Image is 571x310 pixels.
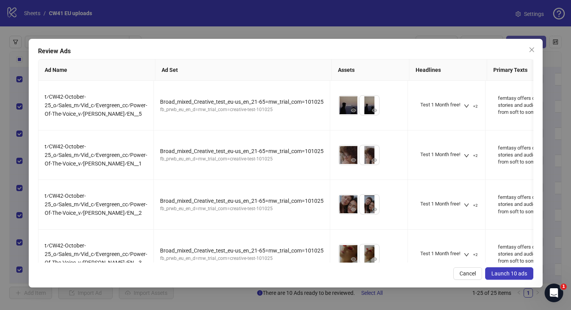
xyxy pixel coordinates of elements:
span: eye [351,157,356,163]
div: Broad_mixed_Creative_test_eu-us_en_21-65=mw_trial_com=101025 [160,147,324,155]
th: Headlines [409,59,487,81]
button: Preview [370,254,379,264]
span: down [464,103,469,109]
img: Asset 2 [360,244,379,264]
span: +2 [473,153,478,158]
iframe: Intercom live chat [545,284,563,302]
button: Launch 10 ads [485,267,533,280]
button: Preview [370,106,379,115]
div: Broad_mixed_Creative_test_eu-us_en_21-65=mw_trial_com=101025 [160,98,324,106]
span: eye [372,108,377,113]
button: Preview [370,155,379,165]
span: t⁄CW42-October-25_o⁄Sales_m⁄Vid_c⁄Evergreen_cc⁄Power-Of-The-Voice_v⁄[PERSON_NAME]⁄EN__5 [45,94,147,117]
div: fb_prwb_eu_en_d=mw_trial_com=creative-test-101025 [160,205,324,212]
span: eye [372,256,377,262]
img: Asset 2 [360,145,379,165]
img: Asset 2 [360,195,379,214]
span: t⁄CW42-October-25_o⁄Sales_m⁄Vid_c⁄Evergreen_cc⁄Power-Of-The-Voice_v⁄[PERSON_NAME]⁄EN__1 [45,143,147,167]
div: Review Ads [38,47,533,56]
img: Asset 1 [339,145,358,165]
button: +2 [461,101,481,111]
div: femtasy offers over 700 stories and audios, ranging from soft to something more... Try it free fo... [498,194,561,215]
div: Test 1 Month free! [420,200,460,207]
button: Preview [370,205,379,214]
span: t⁄CW42-October-25_o⁄Sales_m⁄Vid_c⁄Evergreen_cc⁄Power-Of-The-Voice_v⁄[PERSON_NAME]⁄EN__2 [45,193,147,216]
button: +2 [461,151,481,160]
button: Cancel [453,267,482,280]
button: Close [526,44,538,56]
span: Cancel [460,270,476,277]
span: eye [351,256,356,262]
div: fb_prwb_eu_en_d=mw_trial_com=creative-test-101025 [160,106,324,113]
div: fb_prwb_eu_en_d=mw_trial_com=creative-test-101025 [160,255,324,262]
div: femtasy offers over 700 stories and audios, ranging from soft to something more... Try it free fo... [498,95,561,116]
div: femtasy offers over 700 stories and audios, ranging from soft to something more... Try it free fo... [498,244,561,265]
span: +2 [473,203,478,208]
span: +2 [473,104,478,109]
button: Preview [349,205,358,214]
th: Ad Set [155,59,331,81]
span: down [464,202,469,208]
span: +2 [473,253,478,257]
div: fb_prwb_eu_en_d=mw_trial_com=creative-test-101025 [160,155,324,163]
span: t⁄CW42-October-25_o⁄Sales_m⁄Vid_c⁄Evergreen_cc⁄Power-Of-The-Voice_v⁄[PERSON_NAME]⁄EN__3 [45,242,147,266]
span: eye [372,207,377,212]
th: Ad Name [38,59,155,81]
img: Asset 2 [360,96,379,115]
button: +2 [461,250,481,259]
img: Asset 1 [339,195,358,214]
span: eye [351,207,356,212]
div: femtasy offers over 700 stories and audios, ranging from soft to something more... Try it free fo... [498,145,561,166]
button: Preview [349,254,358,264]
span: eye [372,157,377,163]
span: close [529,47,535,53]
img: Asset 1 [339,96,358,115]
span: down [464,252,469,258]
span: down [464,153,469,158]
span: 1 [561,284,567,290]
span: eye [351,108,356,113]
span: Launch 10 ads [491,270,527,277]
div: Test 1 Month free! [420,250,460,257]
img: Asset 1 [339,244,358,264]
div: Broad_mixed_Creative_test_eu-us_en_21-65=mw_trial_com=101025 [160,197,324,205]
div: Test 1 Month free! [420,151,460,158]
div: Test 1 Month free! [420,101,460,108]
button: +2 [461,200,481,210]
th: Assets [331,59,409,81]
button: Preview [349,155,358,165]
div: Broad_mixed_Creative_test_eu-us_en_21-65=mw_trial_com=101025 [160,246,324,255]
button: Preview [349,106,358,115]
